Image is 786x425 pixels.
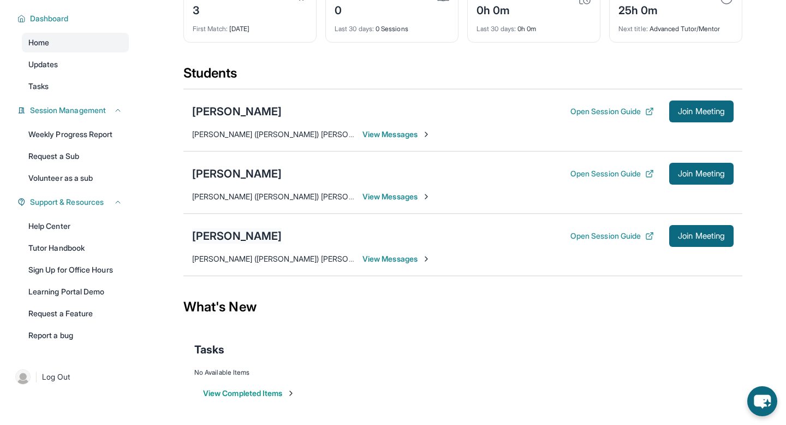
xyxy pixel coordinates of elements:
a: Volunteer as a sub [22,168,129,188]
div: [PERSON_NAME] [192,104,282,119]
button: Open Session Guide [570,231,654,241]
div: 0h 0m [477,1,520,18]
span: Join Meeting [678,108,725,115]
button: Join Meeting [669,101,734,122]
span: View Messages [362,191,431,202]
span: Last 30 days : [335,25,374,33]
a: Weekly Progress Report [22,125,129,144]
div: 25h 0m [618,1,684,18]
span: Dashboard [30,13,69,24]
div: [DATE] [193,18,307,33]
img: Chevron-Right [422,255,431,263]
span: Next title : [618,25,648,33]
span: Tasks [194,342,224,357]
div: 3 [193,1,245,18]
span: Last 30 days : [477,25,516,33]
span: View Messages [362,129,431,140]
span: Log Out [42,371,70,382]
img: Chevron-Right [422,192,431,201]
a: Help Center [22,216,129,236]
a: Sign Up for Office Hours [22,260,129,280]
span: Support & Resources [30,197,104,208]
div: No Available Items [194,368,731,377]
a: Request a Sub [22,146,129,166]
div: [PERSON_NAME] [192,166,282,181]
span: Updates [28,59,58,70]
img: Chevron-Right [422,130,431,139]
span: [PERSON_NAME] ([PERSON_NAME]) [PERSON_NAME] : [192,254,383,263]
a: Learning Portal Demo [22,282,129,302]
button: Join Meeting [669,163,734,185]
div: Students [183,64,742,88]
span: Tasks [28,81,49,92]
div: [PERSON_NAME] [192,228,282,244]
div: 0 [335,1,362,18]
button: View Completed Items [203,388,295,399]
button: Session Management [26,105,122,116]
a: Request a Feature [22,304,129,323]
span: First Match : [193,25,228,33]
div: 0 Sessions [335,18,449,33]
span: Join Meeting [678,233,725,239]
a: Updates [22,55,129,74]
div: What's New [183,283,742,331]
span: | [35,370,38,383]
button: Support & Resources [26,197,122,208]
div: Advanced Tutor/Mentor [618,18,733,33]
span: [PERSON_NAME] ([PERSON_NAME]) [PERSON_NAME] : [192,192,383,201]
a: |Log Out [11,365,129,389]
button: Open Session Guide [570,168,654,179]
a: Home [22,33,129,52]
button: Open Session Guide [570,106,654,117]
div: 0h 0m [477,18,591,33]
a: Tutor Handbook [22,238,129,258]
span: View Messages [362,253,431,264]
span: Session Management [30,105,106,116]
a: Tasks [22,76,129,96]
button: Dashboard [26,13,122,24]
span: Join Meeting [678,170,725,177]
span: Home [28,37,49,48]
span: [PERSON_NAME] ([PERSON_NAME]) [PERSON_NAME] : [192,129,383,139]
img: user-img [15,369,31,385]
button: Join Meeting [669,225,734,247]
a: Report a bug [22,326,129,345]
button: chat-button [747,386,777,416]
